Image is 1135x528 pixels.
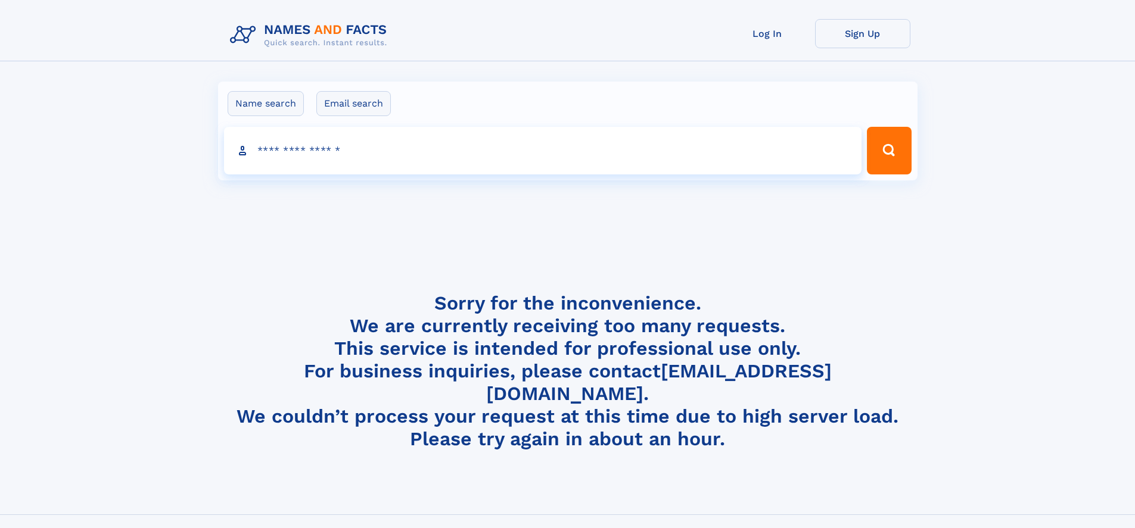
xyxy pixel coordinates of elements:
[225,292,910,451] h4: Sorry for the inconvenience. We are currently receiving too many requests. This service is intend...
[228,91,304,116] label: Name search
[867,127,911,174] button: Search Button
[815,19,910,48] a: Sign Up
[225,19,397,51] img: Logo Names and Facts
[224,127,862,174] input: search input
[486,360,832,405] a: [EMAIL_ADDRESS][DOMAIN_NAME]
[316,91,391,116] label: Email search
[720,19,815,48] a: Log In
